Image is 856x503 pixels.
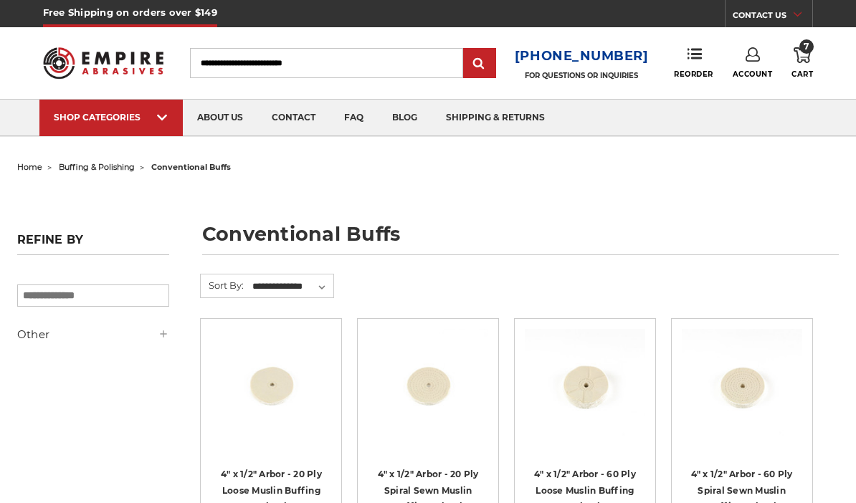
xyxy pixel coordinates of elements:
[368,329,488,487] a: 4 inch spiral sewn 20 ply conventional buffing wheel
[733,7,812,27] a: CONTACT US
[211,329,331,487] a: small buffing wheel 4 inch 20 ply muslin cotton
[330,100,378,136] a: faq
[674,70,713,79] span: Reorder
[250,276,333,297] select: Sort By:
[515,46,649,67] a: [PHONE_NUMBER]
[791,70,813,79] span: Cart
[733,70,773,79] span: Account
[183,100,257,136] a: about us
[368,329,488,444] img: 4 inch spiral sewn 20 ply conventional buffing wheel
[525,329,645,487] a: 4" x 1/2" Arbor - 60 Ply Loose Muslin Buffing Wheel
[17,162,42,172] a: home
[682,329,802,444] img: 4 inch muslin buffing wheel spiral sewn 60 ply
[211,329,331,444] img: small buffing wheel 4 inch 20 ply muslin cotton
[674,47,713,78] a: Reorder
[17,326,169,343] h5: Other
[17,233,169,255] h5: Refine by
[257,100,330,136] a: contact
[43,39,164,87] img: Empire Abrasives
[525,329,645,444] img: 4" x 1/2" Arbor - 60 Ply Loose Muslin Buffing Wheel
[432,100,559,136] a: shipping & returns
[202,224,839,255] h1: conventional buffs
[378,100,432,136] a: blog
[791,47,813,79] a: 7 Cart
[799,39,814,54] span: 7
[201,274,244,296] label: Sort By:
[151,162,231,172] span: conventional buffs
[682,329,802,487] a: 4 inch muslin buffing wheel spiral sewn 60 ply
[59,162,135,172] a: buffing & polishing
[54,112,168,123] div: SHOP CATEGORIES
[515,71,649,80] p: FOR QUESTIONS OR INQUIRIES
